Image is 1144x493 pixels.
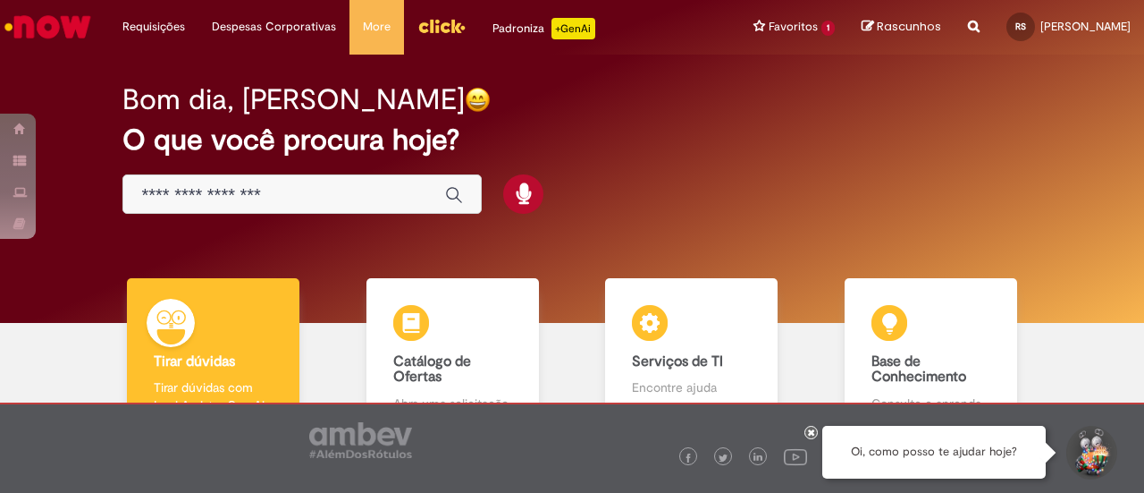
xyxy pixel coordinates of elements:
[784,445,807,468] img: logo_footer_youtube.png
[154,378,273,414] p: Tirar dúvidas com Lupi Assist e Gen Ai
[417,13,466,39] img: click_logo_yellow_360x200.png
[821,21,835,36] span: 1
[822,426,1046,479] div: Oi, como posso te ajudar hoje?
[1015,21,1026,32] span: RS
[862,19,941,36] a: Rascunhos
[154,353,235,370] b: Tirar dúvidas
[1064,426,1117,480] button: Iniciar Conversa de Suporte
[551,18,595,39] p: +GenAi
[632,353,723,370] b: Serviços de TI
[212,18,336,36] span: Despesas Corporativas
[393,395,512,412] p: Abra uma solicitação
[492,18,595,39] div: Padroniza
[393,353,471,387] b: Catálogo de Ofertas
[309,422,412,458] img: logo_footer_ambev_rotulo_gray.png
[769,18,818,36] span: Favoritos
[122,84,465,115] h2: Bom dia, [PERSON_NAME]
[122,124,1021,156] h2: O que você procura hoje?
[94,278,333,433] a: Tirar dúvidas Tirar dúvidas com Lupi Assist e Gen Ai
[333,278,573,433] a: Catálogo de Ofertas Abra uma solicitação
[1040,19,1131,34] span: [PERSON_NAME]
[684,454,693,463] img: logo_footer_facebook.png
[2,9,94,45] img: ServiceNow
[877,18,941,35] span: Rascunhos
[753,453,762,463] img: logo_footer_linkedin.png
[363,18,391,36] span: More
[871,395,990,412] p: Consulte e aprenda
[632,378,751,396] p: Encontre ajuda
[871,353,966,387] b: Base de Conhecimento
[122,18,185,36] span: Requisições
[572,278,812,433] a: Serviços de TI Encontre ajuda
[719,454,728,463] img: logo_footer_twitter.png
[465,87,491,113] img: happy-face.png
[812,278,1051,433] a: Base de Conhecimento Consulte e aprenda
